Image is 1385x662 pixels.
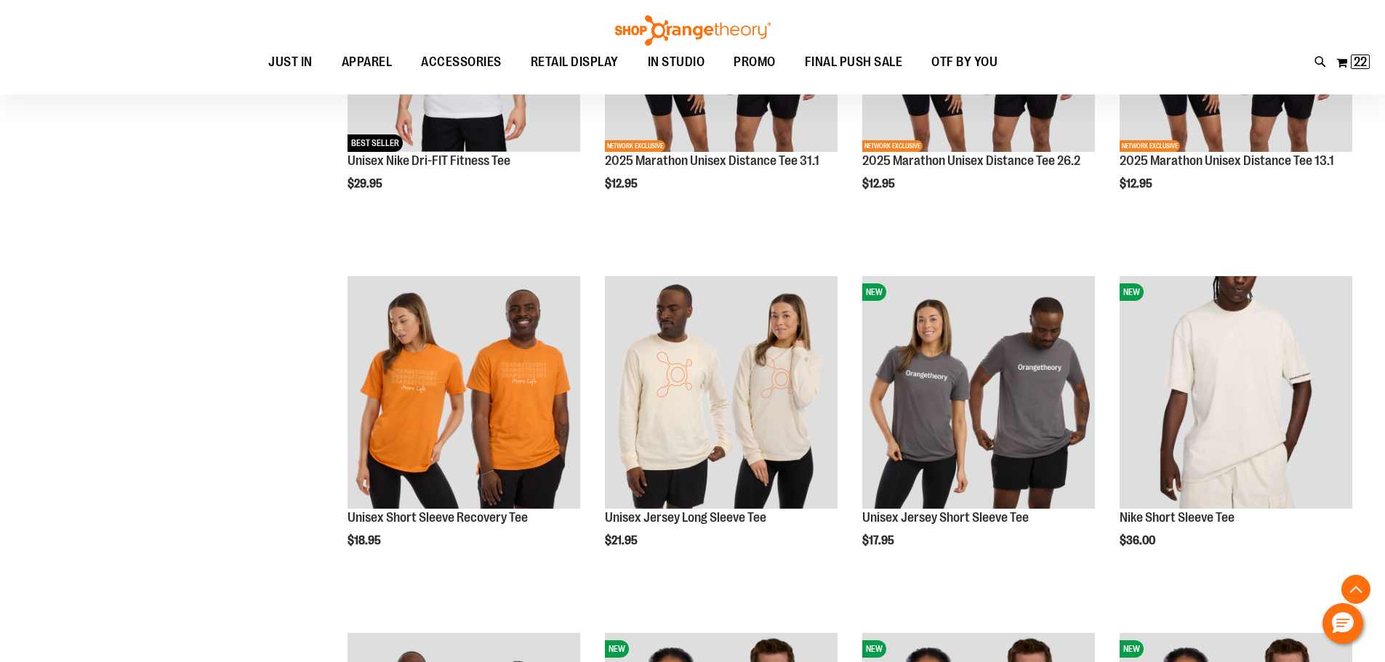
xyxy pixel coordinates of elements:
a: Unisex Jersey Long Sleeve Tee [605,510,766,525]
span: $12.95 [1120,177,1155,190]
span: IN STUDIO [648,46,705,78]
span: PROMO [734,46,776,78]
a: Unisex Short Sleeve Recovery Tee [348,510,528,525]
span: NEW [862,640,886,658]
span: $36.00 [1120,534,1157,547]
a: IN STUDIO [633,46,720,79]
a: Unisex Jersey Short Sleeve Tee [862,510,1029,525]
span: $12.95 [605,177,640,190]
a: 2025 Marathon Unisex Distance Tee 13.1 [1120,153,1334,168]
img: Nike Short Sleeve Tee [1120,276,1352,509]
span: OTF BY YOU [931,46,997,78]
span: $18.95 [348,534,383,547]
span: $29.95 [348,177,385,190]
div: product [855,269,1102,584]
a: Unisex Jersey Long Sleeve Tee [605,276,838,511]
a: ACCESSORIES [406,46,516,79]
a: Unisex Jersey Short Sleeve TeeNEW [862,276,1095,511]
div: product [1112,269,1360,584]
div: product [598,269,845,584]
span: NEW [1120,640,1144,658]
span: JUST IN [268,46,313,78]
span: NEW [862,283,886,301]
span: $21.95 [605,534,640,547]
img: Shop Orangetheory [613,15,773,46]
span: NETWORK EXCLUSIVE [605,140,665,152]
img: Unisex Short Sleeve Recovery Tee [348,276,580,509]
button: Back To Top [1341,575,1370,604]
span: ACCESSORIES [421,46,502,78]
span: NETWORK EXCLUSIVE [1120,140,1180,152]
button: Hello, have a question? Let’s chat. [1322,603,1363,644]
span: NEW [1120,283,1144,301]
a: 2025 Marathon Unisex Distance Tee 26.2 [862,153,1080,168]
span: 22 [1354,55,1367,69]
a: Unisex Nike Dri-FIT Fitness Tee [348,153,510,168]
a: Unisex Short Sleeve Recovery Tee [348,276,580,511]
span: $12.95 [862,177,897,190]
a: APPAREL [327,46,407,78]
span: $17.95 [862,534,896,547]
span: NEW [605,640,629,658]
div: product [340,269,587,584]
span: APPAREL [342,46,393,78]
span: BEST SELLER [348,134,403,152]
span: NETWORK EXCLUSIVE [862,140,923,152]
img: Unisex Jersey Long Sleeve Tee [605,276,838,509]
span: RETAIL DISPLAY [531,46,619,78]
img: Unisex Jersey Short Sleeve Tee [862,276,1095,509]
a: 2025 Marathon Unisex Distance Tee 31.1 [605,153,819,168]
span: FINAL PUSH SALE [805,46,903,78]
a: Nike Short Sleeve Tee [1120,510,1235,525]
a: OTF BY YOU [917,46,1012,79]
a: Nike Short Sleeve TeeNEW [1120,276,1352,511]
a: JUST IN [254,46,327,79]
a: PROMO [719,46,790,79]
a: RETAIL DISPLAY [516,46,633,79]
a: FINAL PUSH SALE [790,46,918,79]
